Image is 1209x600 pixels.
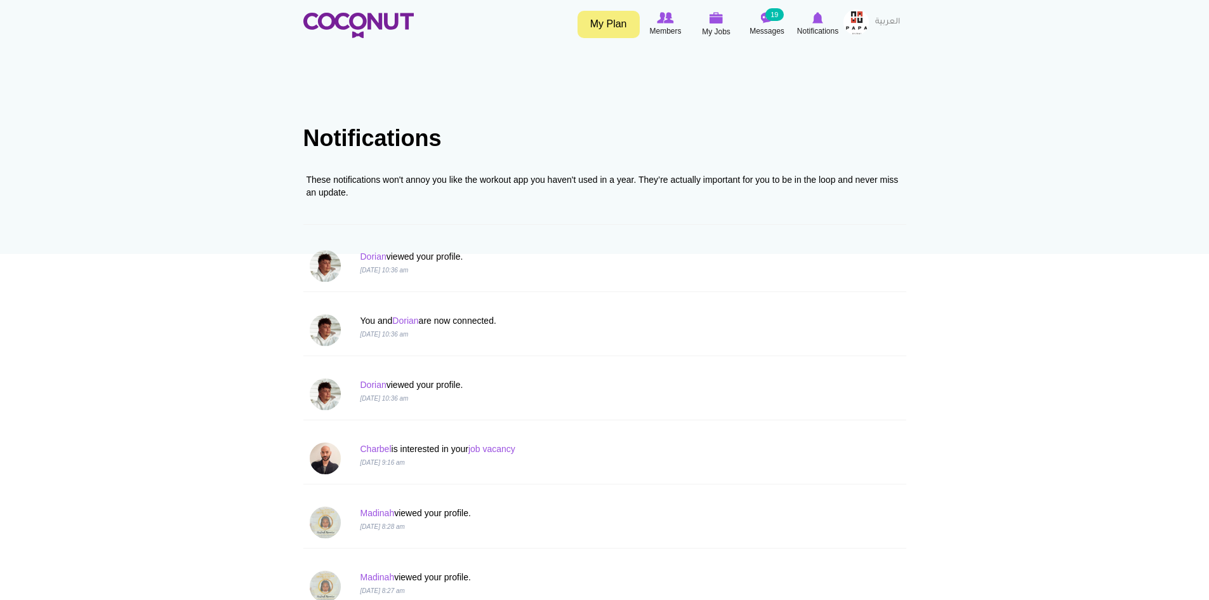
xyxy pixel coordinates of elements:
a: Charbel [360,444,391,454]
a: Browse Members Members [640,10,691,39]
p: is interested in your [360,443,747,455]
img: Notifications [812,12,823,23]
p: viewed your profile. [360,378,747,391]
a: Madinah [360,508,394,518]
img: Home [303,13,414,38]
div: These notifications won't annoy you like the workout app you haven't used in a year. They’re actu... [307,173,903,199]
img: Messages [761,12,774,23]
a: Dorian [392,316,418,326]
i: [DATE] 10:36 am [360,331,408,338]
p: viewed your profile. [360,250,747,263]
i: [DATE] 9:16 am [360,459,404,466]
p: viewed your profile. [360,571,747,583]
i: [DATE] 8:27 am [360,587,404,594]
a: Messages Messages 19 [742,10,793,39]
p: You and are now connected. [360,314,747,327]
img: My Jobs [710,12,723,23]
a: My Jobs My Jobs [691,10,742,39]
img: Browse Members [657,12,673,23]
a: Dorian [360,251,386,262]
h1: Notifications [303,126,906,151]
i: [DATE] 10:36 am [360,267,408,274]
a: العربية [869,10,906,35]
span: My Jobs [702,25,730,38]
span: Messages [750,25,784,37]
i: [DATE] 10:36 am [360,395,408,402]
small: 19 [765,8,783,21]
a: Notifications Notifications [793,10,843,39]
p: viewed your profile. [360,507,747,519]
span: Notifications [797,25,838,37]
a: Madinah [360,572,394,582]
span: Members [649,25,681,37]
a: job vacancy [468,444,515,454]
a: Dorian [360,380,386,390]
a: My Plan [578,11,640,38]
i: [DATE] 8:28 am [360,523,404,530]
